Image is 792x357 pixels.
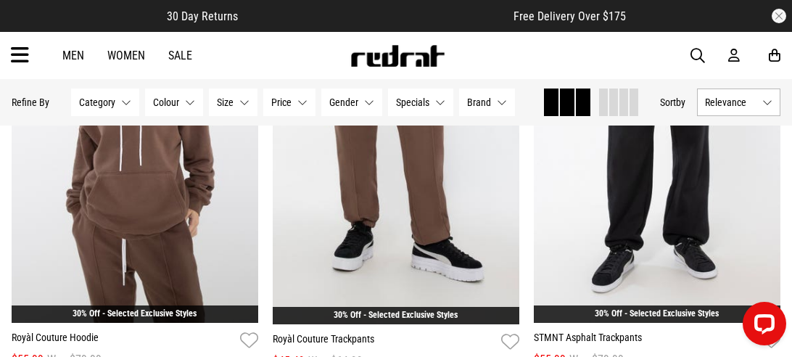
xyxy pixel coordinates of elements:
span: Brand [467,97,491,108]
span: Price [271,97,292,108]
a: 30% Off - Selected Exclusive Styles [595,308,719,319]
button: Specials [388,89,453,116]
button: Category [71,89,139,116]
iframe: Customer reviews powered by Trustpilot [267,9,484,23]
button: Size [209,89,257,116]
a: STMNT Asphalt Trackpants [534,330,756,351]
p: Refine By [12,97,49,108]
button: Gender [321,89,382,116]
img: Redrat logo [350,45,445,67]
span: Colour [153,97,179,108]
a: Sale [168,49,192,62]
a: 30% Off - Selected Exclusive Styles [334,310,458,320]
iframe: LiveChat chat widget [731,296,792,357]
a: Women [107,49,145,62]
button: Brand [459,89,515,116]
span: 30 Day Returns [167,9,238,23]
button: Price [263,89,315,116]
span: by [676,97,685,108]
span: Gender [329,97,358,108]
span: Free Delivery Over $175 [513,9,626,23]
a: Royàl Couture Trackpants [273,332,495,353]
a: Men [62,49,84,62]
a: Royàl Couture Hoodie [12,330,234,351]
a: 30% Off - Selected Exclusive Styles [73,308,197,319]
button: Relevance [697,89,780,116]
button: Sortby [660,94,685,111]
button: Colour [145,89,203,116]
span: Specials [396,97,429,108]
span: Category [79,97,115,108]
span: Size [217,97,234,108]
span: Relevance [705,97,756,108]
